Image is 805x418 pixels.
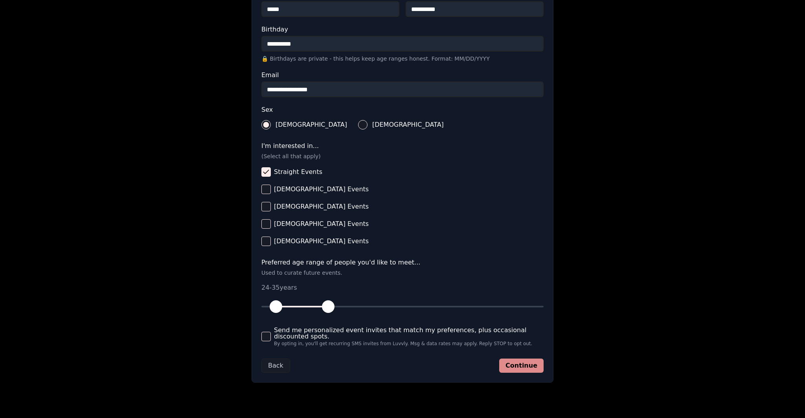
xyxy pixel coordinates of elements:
label: Sex [261,107,544,113]
button: [DEMOGRAPHIC_DATA] [358,120,368,129]
p: 🔒 Birthdays are private - this helps keep age ranges honest. Format: MM/DD/YYYY [261,55,544,63]
span: [DEMOGRAPHIC_DATA] [276,122,347,128]
label: Email [261,72,544,78]
p: Used to curate future events. [261,269,544,277]
label: Birthday [261,26,544,33]
p: (Select all that apply) [261,152,544,160]
button: [DEMOGRAPHIC_DATA] Events [261,202,271,211]
p: 24 - 35 years [261,283,544,292]
button: Straight Events [261,167,271,177]
button: Back [261,359,290,373]
button: [DEMOGRAPHIC_DATA] [261,120,271,129]
button: [DEMOGRAPHIC_DATA] Events [261,219,271,229]
span: Send me personalized event invites that match my preferences, plus occasional discounted spots. [274,327,544,340]
span: Straight Events [274,169,322,175]
span: [DEMOGRAPHIC_DATA] Events [274,186,369,192]
span: [DEMOGRAPHIC_DATA] Events [274,221,369,227]
button: Continue [499,359,544,373]
button: [DEMOGRAPHIC_DATA] Events [261,185,271,194]
label: I'm interested in... [261,143,544,149]
label: Preferred age range of people you'd like to meet... [261,259,544,266]
span: [DEMOGRAPHIC_DATA] [372,122,444,128]
span: [DEMOGRAPHIC_DATA] Events [274,238,369,244]
button: [DEMOGRAPHIC_DATA] Events [261,237,271,246]
span: [DEMOGRAPHIC_DATA] Events [274,203,369,210]
span: By opting in, you'll get recurring SMS invites from Luvvly. Msg & data rates may apply. Reply STO... [274,341,544,346]
button: Send me personalized event invites that match my preferences, plus occasional discounted spots.By... [261,332,271,341]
